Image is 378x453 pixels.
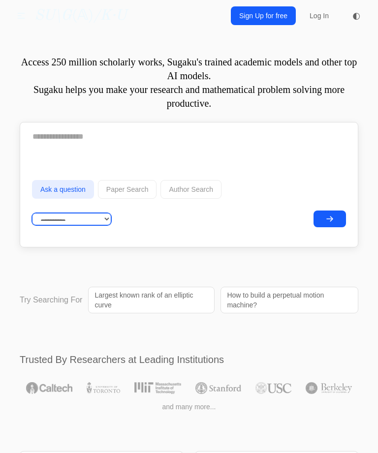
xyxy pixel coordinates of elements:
[98,180,157,199] button: Paper Search
[160,180,221,199] button: Author Search
[255,382,291,394] img: USC
[306,382,352,394] img: UC Berkeley
[34,8,72,23] i: SU\G
[34,7,126,25] a: SU\G(𝔸)/K·U
[87,382,120,394] img: University of Toronto
[346,6,366,26] button: ◐
[26,382,72,394] img: Caltech
[20,294,82,306] p: Try Searching For
[162,402,216,412] span: and many more...
[134,382,181,394] img: MIT
[20,353,358,366] h2: Trusted By Researchers at Leading Institutions
[195,382,241,394] img: Stanford
[32,180,94,199] button: Ask a question
[94,8,126,23] i: /K·U
[352,11,360,20] span: ◐
[231,6,296,25] a: Sign Up for free
[20,55,358,110] p: Access 250 million scholarly works, Sugaku's trained academic models and other top AI models. Sug...
[220,287,358,313] a: How to build a perpetual motion machine?
[304,7,335,25] a: Log In
[88,287,215,313] a: Largest known rank of an elliptic curve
